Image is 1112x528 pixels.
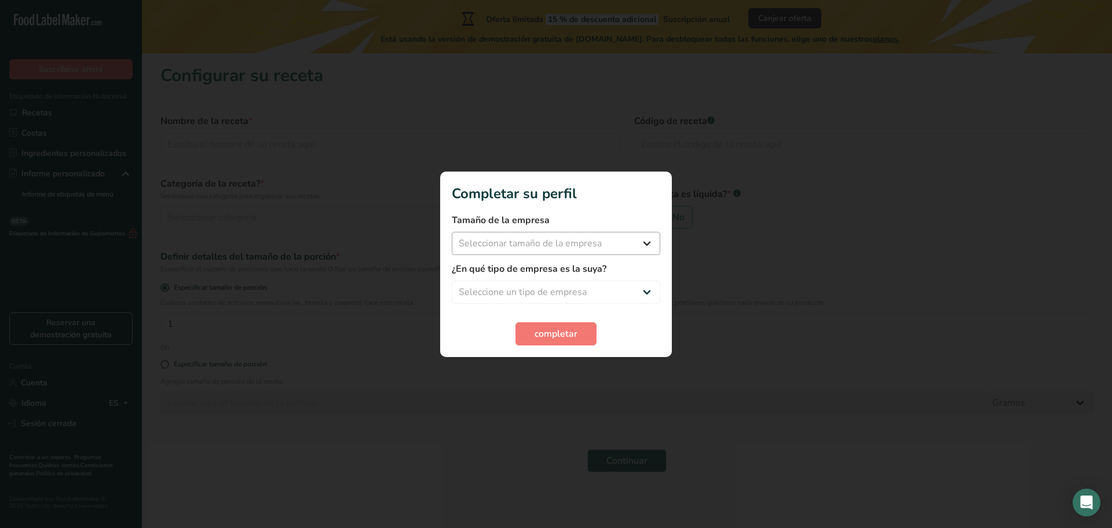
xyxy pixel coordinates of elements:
[535,327,577,340] font: completar
[1073,489,1100,516] div: Abrir Intercom Messenger
[452,263,606,275] font: ¿En qué tipo de empresa es la suya?
[515,322,597,345] button: completar
[452,214,550,227] font: Tamaño de la empresa
[452,184,577,203] font: Completar su perfil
